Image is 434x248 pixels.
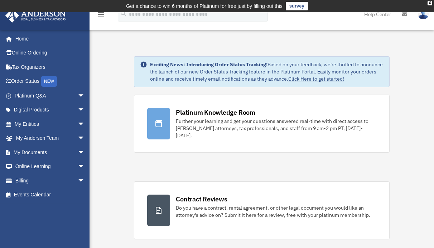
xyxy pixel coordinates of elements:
div: Further your learning and get your questions answered real-time with direct access to [PERSON_NAM... [176,118,376,139]
a: Platinum Knowledge Room Further your learning and get your questions answered real-time with dire... [134,95,390,153]
div: Based on your feedback, we're thrilled to announce the launch of our new Order Status Tracking fe... [150,61,384,82]
a: Online Learningarrow_drop_down [5,159,96,174]
div: close [428,1,432,5]
div: Contract Reviews [176,195,227,204]
i: search [120,10,127,18]
img: User Pic [418,9,429,19]
a: Home [5,32,92,46]
a: Events Calendar [5,188,96,202]
div: NEW [41,76,57,87]
strong: Exciting News: Introducing Order Status Tracking! [150,61,267,68]
span: arrow_drop_down [78,173,92,188]
span: arrow_drop_down [78,89,92,103]
span: arrow_drop_down [78,131,92,146]
div: Get a chance to win 6 months of Platinum for free just by filling out this [126,2,283,10]
img: Anderson Advisors Platinum Portal [3,9,68,23]
span: arrow_drop_down [78,159,92,174]
div: Do you have a contract, rental agreement, or other legal document you would like an attorney's ad... [176,204,376,219]
a: My Entitiesarrow_drop_down [5,117,96,131]
a: Contract Reviews Do you have a contract, rental agreement, or other legal document you would like... [134,181,390,239]
a: Tax Organizers [5,60,96,74]
a: Billingarrow_drop_down [5,173,96,188]
a: survey [286,2,308,10]
span: arrow_drop_down [78,103,92,118]
a: My Anderson Teamarrow_drop_down [5,131,96,146]
a: Click Here to get started! [288,76,344,82]
a: Order StatusNEW [5,74,96,89]
a: Online Ordering [5,46,96,60]
a: My Documentsarrow_drop_down [5,145,96,159]
span: arrow_drop_down [78,117,92,132]
div: Platinum Knowledge Room [176,108,255,117]
a: Digital Productsarrow_drop_down [5,103,96,117]
a: Platinum Q&Aarrow_drop_down [5,89,96,103]
i: menu [97,10,105,19]
a: menu [97,13,105,19]
span: arrow_drop_down [78,145,92,160]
